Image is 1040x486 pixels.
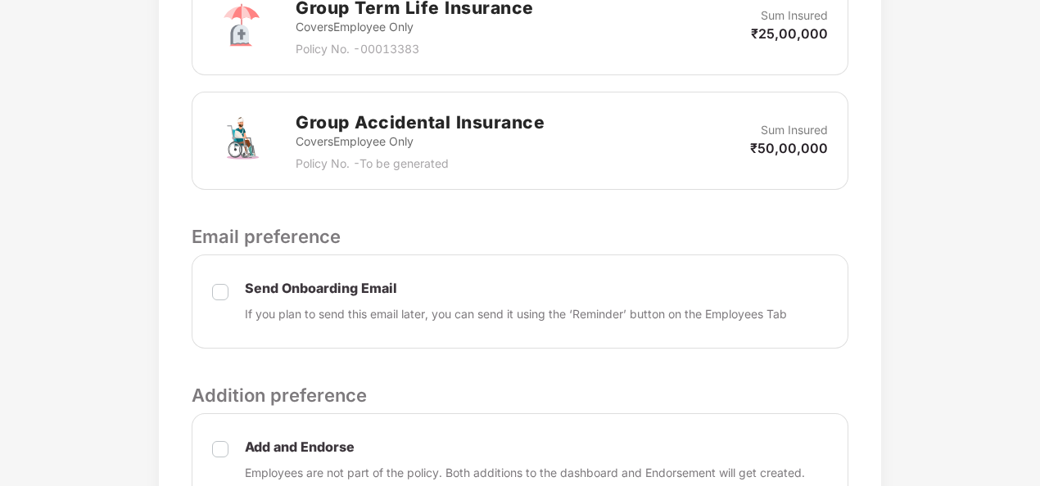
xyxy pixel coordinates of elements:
[296,109,545,136] h2: Group Accidental Insurance
[245,439,805,456] p: Add and Endorse
[751,25,828,43] p: ₹25,00,000
[192,381,848,409] p: Addition preference
[761,121,828,139] p: Sum Insured
[192,223,848,250] p: Email preference
[761,7,828,25] p: Sum Insured
[296,155,545,173] p: Policy No. - To be generated
[296,133,545,151] p: Covers Employee Only
[296,40,534,58] p: Policy No. - 00013383
[245,280,787,297] p: Send Onboarding Email
[750,139,828,157] p: ₹50,00,000
[245,305,787,323] p: If you plan to send this email later, you can send it using the ‘Reminder’ button on the Employee...
[245,464,805,482] p: Employees are not part of the policy. Both additions to the dashboard and Endorsement will get cr...
[296,18,534,36] p: Covers Employee Only
[212,111,271,170] img: svg+xml;base64,PHN2ZyB4bWxucz0iaHR0cDovL3d3dy53My5vcmcvMjAwMC9zdmciIHdpZHRoPSI3MiIgaGVpZ2h0PSI3Mi...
